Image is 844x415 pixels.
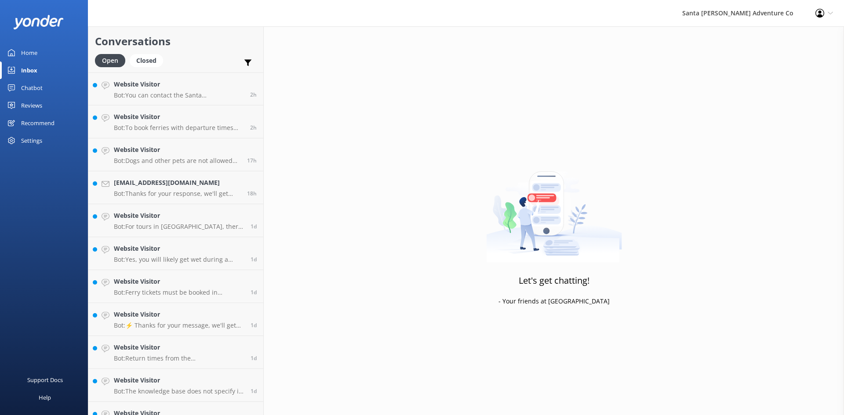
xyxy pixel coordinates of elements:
[251,223,257,230] span: Oct 05 2025 01:14am (UTC -07:00) America/Tijuana
[114,354,244,362] p: Bot: Return times from the [GEOGRAPHIC_DATA] by day. Generally, the ferry departs from the island...
[95,33,257,50] h2: Conversations
[114,178,240,188] h4: [EMAIL_ADDRESS][DOMAIN_NAME]
[114,91,244,99] p: Bot: You can contact the Santa [PERSON_NAME] Adventure Co. team at [PHONE_NUMBER], or by emailing...
[27,371,63,389] div: Support Docs
[114,289,244,296] p: Bot: Ferry tickets must be booked in advance. You can purchase them directly through Island Packe...
[250,124,257,131] span: Oct 06 2025 05:38am (UTC -07:00) America/Tijuana
[251,354,257,362] span: Oct 04 2025 03:56pm (UTC -07:00) America/Tijuana
[114,124,244,132] p: Bot: To book ferries with departure times not offered in our system, please visit Island Packers ...
[251,387,257,395] span: Oct 04 2025 03:22pm (UTC -07:00) America/Tijuana
[114,343,244,352] h4: Website Visitor
[114,211,244,220] h4: Website Visitor
[114,244,244,253] h4: Website Visitor
[88,72,263,105] a: Website VisitorBot:You can contact the Santa [PERSON_NAME] Adventure Co. team at [PHONE_NUMBER], ...
[519,274,589,288] h3: Let's get chatting!
[114,145,240,155] h4: Website Visitor
[21,44,37,61] div: Home
[130,54,163,67] div: Closed
[88,369,263,402] a: Website VisitorBot:The knowledge base does not specify if there are restaurants at the wineries. ...
[114,112,244,122] h4: Website Visitor
[114,310,244,319] h4: Website Visitor
[21,79,43,97] div: Chatbot
[13,15,64,29] img: yonder-white-logo.png
[95,55,130,65] a: Open
[114,256,244,263] p: Bot: Yes, you will likely get wet during a kayak tour, so it's a good idea to wear a bathing suit...
[114,79,244,89] h4: Website Visitor
[95,54,125,67] div: Open
[88,237,263,270] a: Website VisitorBot:Yes, you will likely get wet during a kayak tour, so it's a good idea to wear ...
[21,97,42,114] div: Reviews
[114,157,240,165] p: Bot: Dogs and other pets are not allowed on any tours. However, working service animals can be ac...
[251,256,257,263] span: Oct 05 2025 12:50am (UTC -07:00) America/Tijuana
[114,375,244,385] h4: Website Visitor
[21,114,55,132] div: Recommend
[39,389,51,406] div: Help
[114,190,240,198] p: Bot: Thanks for your response, we'll get back to you as soon as we can during opening hours.
[251,289,257,296] span: Oct 05 2025 12:30am (UTC -07:00) America/Tijuana
[130,55,167,65] a: Closed
[251,321,257,329] span: Oct 04 2025 04:56pm (UTC -07:00) America/Tijuana
[21,61,37,79] div: Inbox
[88,270,263,303] a: Website VisitorBot:Ferry tickets must be booked in advance. You can purchase them directly throug...
[486,153,622,263] img: artwork of a man stealing a conversation from at giant smartphone
[114,277,244,286] h4: Website Visitor
[88,303,263,336] a: Website VisitorBot:⚡ Thanks for your message, we'll get back to you as soon as we can. You're als...
[88,105,263,138] a: Website VisitorBot:To book ferries with departure times not offered in our system, please visit I...
[88,138,263,171] a: Website VisitorBot:Dogs and other pets are not allowed on any tours. However, working service ani...
[114,387,244,395] p: Bot: The knowledge base does not specify if there are restaurants at the wineries. However, lunch...
[498,296,610,306] p: - Your friends at [GEOGRAPHIC_DATA]
[21,132,42,149] div: Settings
[88,171,263,204] a: [EMAIL_ADDRESS][DOMAIN_NAME]Bot:Thanks for your response, we'll get back to you as soon as we can...
[247,190,257,197] span: Oct 05 2025 01:28pm (UTC -07:00) America/Tijuana
[114,321,244,329] p: Bot: ⚡ Thanks for your message, we'll get back to you as soon as we can. You're also welcome to k...
[250,91,257,98] span: Oct 06 2025 06:02am (UTC -07:00) America/Tijuana
[114,223,244,231] p: Bot: For tours in [GEOGRAPHIC_DATA], there are animal-resistant storage bins available at Scorpio...
[88,204,263,237] a: Website VisitorBot:For tours in [GEOGRAPHIC_DATA], there are animal-resistant storage bins availa...
[247,157,257,164] span: Oct 05 2025 03:20pm (UTC -07:00) America/Tijuana
[88,336,263,369] a: Website VisitorBot:Return times from the [GEOGRAPHIC_DATA] by day. Generally, the ferry departs f...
